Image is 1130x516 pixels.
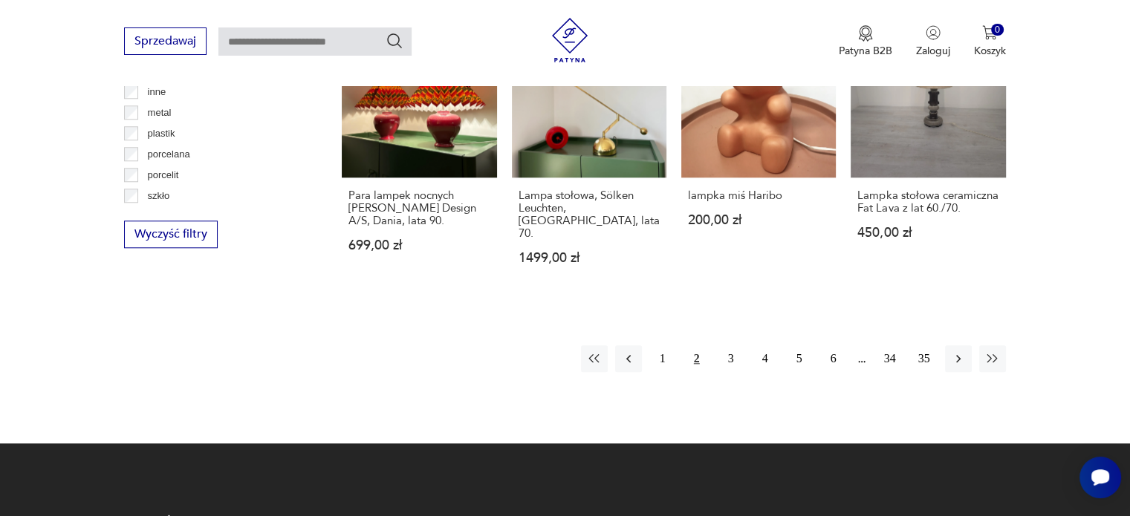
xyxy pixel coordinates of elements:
[839,25,892,58] button: Patyna B2B
[681,23,836,293] a: lampka miś Haribolampka miś Haribo200,00 zł
[348,239,490,252] p: 699,00 zł
[839,25,892,58] a: Ikona medaluPatyna B2B
[124,27,207,55] button: Sprzedawaj
[688,189,829,202] h3: lampka miś Haribo
[858,25,873,42] img: Ikona medalu
[519,252,660,264] p: 1499,00 zł
[649,345,676,372] button: 1
[148,146,190,163] p: porcelana
[916,44,950,58] p: Zaloguj
[786,345,813,372] button: 5
[916,25,950,58] button: Zaloguj
[974,25,1006,58] button: 0Koszyk
[148,105,172,121] p: metal
[148,188,170,204] p: szkło
[342,23,496,293] a: Para lampek nocnych Lene Bierre Design A/S, Dania, lata 90.Para lampek nocnych [PERSON_NAME] Desi...
[857,226,999,239] p: 450,00 zł
[148,167,179,183] p: porcelit
[519,189,660,240] h3: Lampa stołowa, Sölken Leuchten, [GEOGRAPHIC_DATA], lata 70.
[124,221,218,248] button: Wyczyść filtry
[548,18,592,62] img: Patyna - sklep z meblami i dekoracjami vintage
[683,345,710,372] button: 2
[982,25,997,40] img: Ikona koszyka
[752,345,779,372] button: 4
[851,23,1005,293] a: Lampka stołowa ceramiczna Fat Lava z lat 60./70.Lampka stołowa ceramiczna Fat Lava z lat 60./70.4...
[820,345,847,372] button: 6
[877,345,903,372] button: 34
[991,24,1004,36] div: 0
[386,32,403,50] button: Szukaj
[857,189,999,215] h3: Lampka stołowa ceramiczna Fat Lava z lat 60./70.
[926,25,941,40] img: Ikonka użytkownika
[124,37,207,48] a: Sprzedawaj
[148,125,175,142] p: plastik
[1079,457,1121,498] iframe: Smartsupp widget button
[512,23,666,293] a: Lampa stołowa, Sölken Leuchten, Niemcy, lata 70.Lampa stołowa, Sölken Leuchten, [GEOGRAPHIC_DATA]...
[688,214,829,226] p: 200,00 zł
[839,44,892,58] p: Patyna B2B
[148,84,166,100] p: inne
[348,189,490,227] h3: Para lampek nocnych [PERSON_NAME] Design A/S, Dania, lata 90.
[718,345,744,372] button: 3
[974,44,1006,58] p: Koszyk
[911,345,938,372] button: 35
